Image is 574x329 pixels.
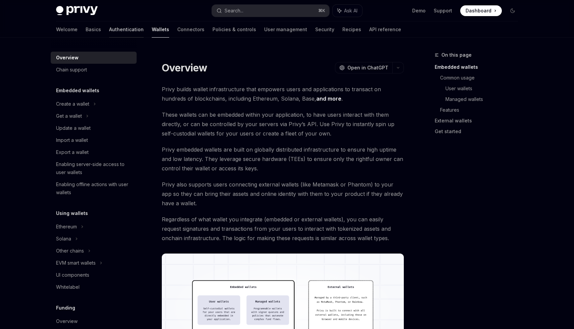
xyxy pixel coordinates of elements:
a: External wallets [435,115,523,126]
a: Embedded wallets [435,62,523,72]
a: UI components [51,269,137,281]
div: Whitelabel [56,283,80,291]
a: Wallets [152,21,169,38]
div: Other chains [56,247,84,255]
span: Regardless of what wallet you integrate (embedded or external wallets), you can easily request si... [162,215,404,243]
a: User management [264,21,307,38]
a: Features [440,105,523,115]
div: Overview [56,54,79,62]
a: Policies & controls [212,21,256,38]
a: Common usage [440,72,523,83]
a: Whitelabel [51,281,137,293]
div: Overview [56,317,78,325]
a: Import a wallet [51,134,137,146]
img: dark logo [56,6,98,15]
a: API reference [369,21,401,38]
div: Solana [56,235,71,243]
a: Chain support [51,64,137,76]
a: Overview [51,315,137,327]
a: Recipes [342,21,361,38]
a: User wallets [445,83,523,94]
a: Update a wallet [51,122,137,134]
div: Search... [225,7,243,15]
button: Toggle dark mode [507,5,518,16]
div: Update a wallet [56,124,91,132]
a: Demo [412,7,426,14]
div: Enabling offline actions with user wallets [56,180,133,197]
h5: Embedded wallets [56,87,99,95]
div: Enabling server-side access to user wallets [56,160,133,176]
button: Ask AI [333,5,362,17]
a: Welcome [56,21,78,38]
span: Privy embedded wallets are built on globally distributed infrastructure to ensure high uptime and... [162,145,404,173]
div: UI components [56,271,89,279]
span: Privy also supports users connecting external wallets (like Metamask or Phantom) to your app so t... [162,180,404,208]
div: EVM smart wallets [56,259,96,267]
div: Create a wallet [56,100,89,108]
a: Export a wallet [51,146,137,158]
a: Security [315,21,334,38]
div: Export a wallet [56,148,89,156]
a: and more [316,95,341,102]
a: Overview [51,52,137,64]
button: Search...⌘K [212,5,329,17]
span: On this page [441,51,472,59]
span: Open in ChatGPT [347,64,388,71]
span: Ask AI [344,7,357,14]
a: Dashboard [460,5,502,16]
a: Get started [435,126,523,137]
a: Authentication [109,21,144,38]
span: Dashboard [466,7,491,14]
h1: Overview [162,62,207,74]
span: These wallets can be embedded within your application, to have users interact with them directly,... [162,110,404,138]
span: Privy builds wallet infrastructure that empowers users and applications to transact on hundreds o... [162,85,404,103]
div: Get a wallet [56,112,82,120]
a: Basics [86,21,101,38]
div: Ethereum [56,223,77,231]
div: Import a wallet [56,136,88,144]
h5: Using wallets [56,209,88,217]
a: Managed wallets [445,94,523,105]
div: Chain support [56,66,87,74]
button: Open in ChatGPT [335,62,392,73]
h5: Funding [56,304,75,312]
a: Support [434,7,452,14]
a: Enabling offline actions with user wallets [51,178,137,199]
a: Enabling server-side access to user wallets [51,158,137,178]
a: Connectors [177,21,204,38]
span: ⌘ K [318,8,325,13]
